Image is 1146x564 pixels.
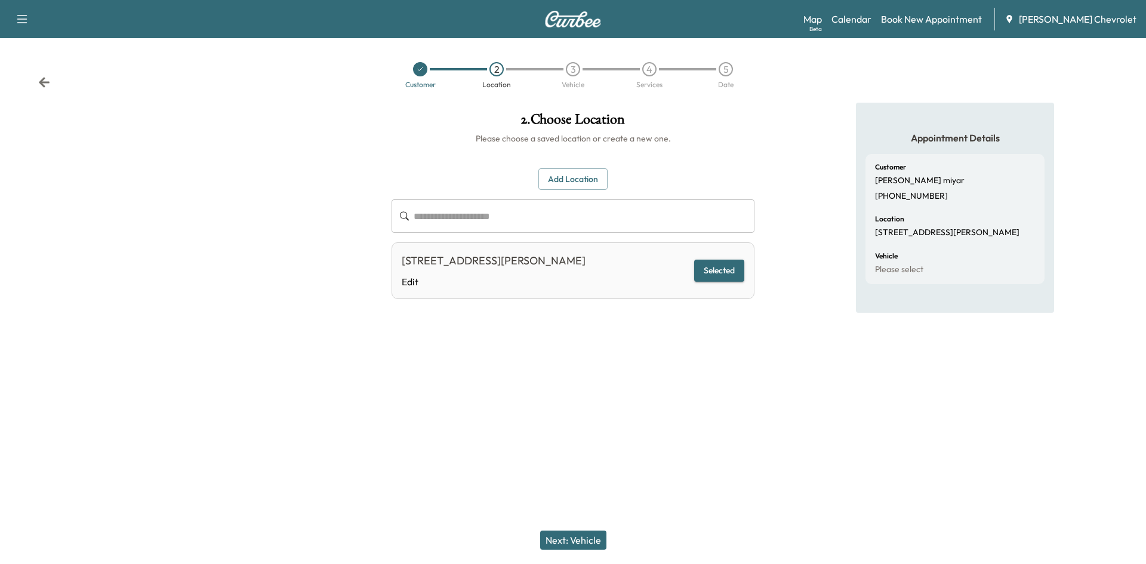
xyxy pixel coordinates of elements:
p: [PHONE_NUMBER] [875,191,948,202]
h6: Vehicle [875,252,898,260]
button: Selected [694,260,744,282]
div: 2 [489,62,504,76]
span: [PERSON_NAME] Chevrolet [1019,12,1136,26]
p: [STREET_ADDRESS][PERSON_NAME] [875,227,1019,238]
h1: 2 . Choose Location [392,112,754,132]
a: Book New Appointment [881,12,982,26]
h6: Location [875,215,904,223]
h6: Please choose a saved location or create a new one. [392,132,754,144]
div: 4 [642,62,657,76]
a: MapBeta [803,12,822,26]
div: Location [482,81,511,88]
div: [STREET_ADDRESS][PERSON_NAME] [402,252,586,269]
div: 5 [719,62,733,76]
div: Back [38,76,50,88]
div: Services [636,81,663,88]
div: Vehicle [562,81,584,88]
h6: Customer [875,164,906,171]
button: Add Location [538,168,608,190]
div: Customer [405,81,436,88]
div: Date [718,81,734,88]
a: Calendar [831,12,871,26]
a: Edit [402,275,586,289]
div: 3 [566,62,580,76]
button: Next: Vehicle [540,531,606,550]
p: [PERSON_NAME] miyar [875,175,965,186]
img: Curbee Logo [544,11,602,27]
h5: Appointment Details [865,131,1045,144]
div: Beta [809,24,822,33]
p: Please select [875,264,923,275]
